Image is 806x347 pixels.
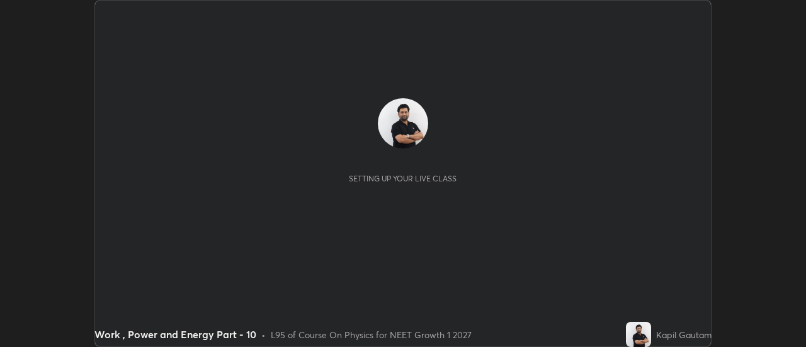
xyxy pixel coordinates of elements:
div: • [261,328,266,341]
div: Work , Power and Energy Part - 10 [94,327,256,342]
img: 00bbc326558d46f9aaf65f1f5dcb6be8.jpg [626,322,651,347]
div: Setting up your live class [349,174,457,183]
div: L95 of Course On Physics for NEET Growth 1 2027 [271,328,472,341]
div: Kapil Gautam [656,328,712,341]
img: 00bbc326558d46f9aaf65f1f5dcb6be8.jpg [378,98,428,149]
